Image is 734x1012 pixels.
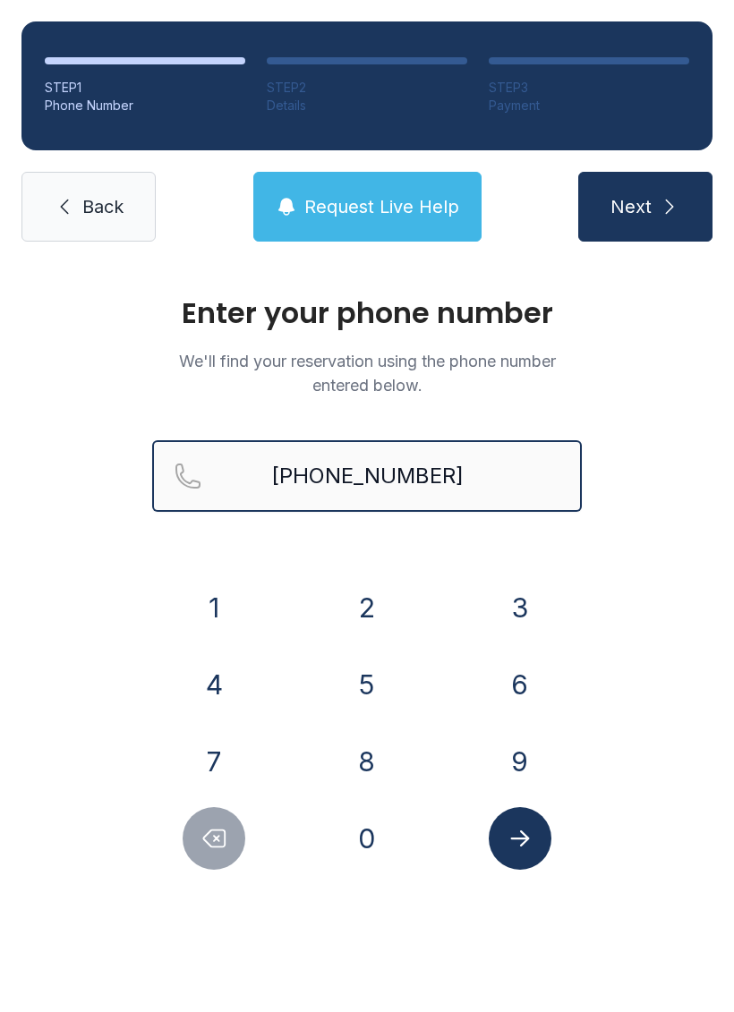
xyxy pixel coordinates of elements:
button: Delete number [183,807,245,870]
span: Back [82,194,124,219]
button: 3 [489,576,551,639]
button: 8 [336,730,398,793]
div: Phone Number [45,97,245,115]
h1: Enter your phone number [152,299,582,327]
button: 1 [183,576,245,639]
span: Next [610,194,652,219]
button: 9 [489,730,551,793]
div: STEP 3 [489,79,689,97]
span: Request Live Help [304,194,459,219]
button: 4 [183,653,245,716]
div: Details [267,97,467,115]
button: Submit lookup form [489,807,551,870]
input: Reservation phone number [152,440,582,512]
button: 0 [336,807,398,870]
button: 6 [489,653,551,716]
div: Payment [489,97,689,115]
button: 5 [336,653,398,716]
button: 7 [183,730,245,793]
div: STEP 1 [45,79,245,97]
div: STEP 2 [267,79,467,97]
button: 2 [336,576,398,639]
p: We'll find your reservation using the phone number entered below. [152,349,582,397]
